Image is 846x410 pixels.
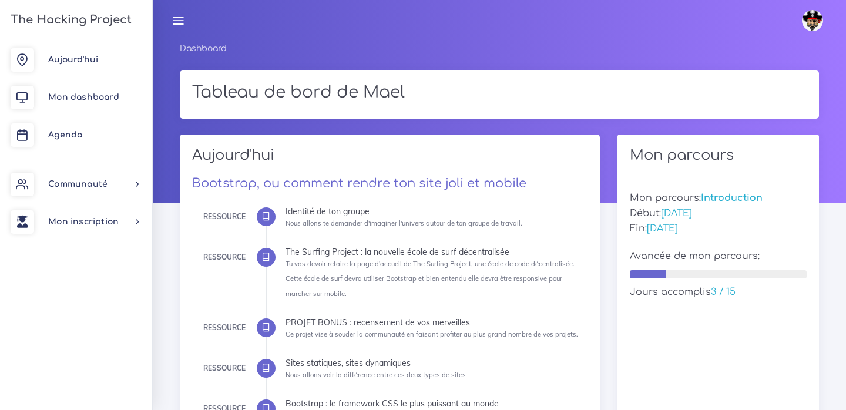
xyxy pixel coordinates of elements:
img: avatar [802,10,823,31]
h3: The Hacking Project [7,14,132,26]
span: Introduction [701,193,763,203]
div: PROJET BONUS : recensement de vos merveilles [286,318,579,327]
div: Ressource [203,251,246,264]
div: Bootstrap : le framework CSS le plus puissant au monde [286,399,579,408]
h2: Mon parcours [630,147,807,164]
span: Mon inscription [48,217,119,226]
h5: Jours accomplis [630,287,807,298]
span: [DATE] [647,223,678,234]
div: The Surfing Project : la nouvelle école de surf décentralisée [286,248,579,256]
h1: Tableau de bord de Mael [192,83,807,103]
div: Ressource [203,321,246,334]
h2: Aujourd'hui [192,147,588,172]
div: Identité de ton groupe [286,207,579,216]
small: Nous allons voir la différence entre ces deux types de sites [286,371,466,379]
span: Mon dashboard [48,93,119,102]
h5: Avancée de mon parcours: [630,251,807,262]
h5: Fin: [630,223,807,234]
small: Nous allons te demander d'imaginer l'univers autour de ton groupe de travail. [286,219,522,227]
a: Bootstrap, ou comment rendre ton site joli et mobile [192,176,526,190]
span: 3 / 15 [711,287,736,297]
span: Communauté [48,180,108,189]
div: Ressource [203,210,246,223]
h5: Début: [630,208,807,219]
span: Agenda [48,130,82,139]
h5: Mon parcours: [630,193,807,204]
a: Dashboard [180,44,227,53]
span: Aujourd'hui [48,55,98,64]
div: Ressource [203,362,246,375]
small: Ce projet vise à souder la communauté en faisant profiter au plus grand nombre de vos projets. [286,330,578,338]
div: Sites statiques, sites dynamiques [286,359,579,367]
span: [DATE] [661,208,692,219]
small: Tu vas devoir refaire la page d'accueil de The Surfing Project, une école de code décentralisée. ... [286,260,575,297]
